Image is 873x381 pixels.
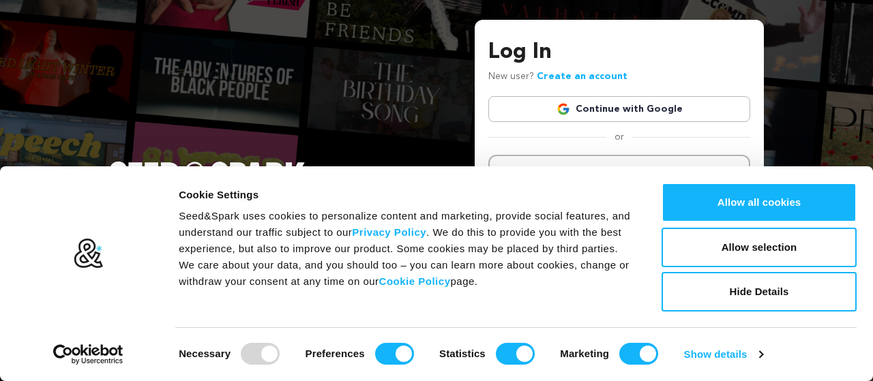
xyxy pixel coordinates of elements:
button: Allow selection [662,228,857,267]
div: Cookie Settings [179,187,631,203]
strong: Preferences [306,348,365,359]
input: Email address [488,155,750,189]
img: Seed&Spark Logo [109,162,306,192]
a: Cookie Policy [379,275,451,287]
a: Create an account [537,72,627,81]
a: Seed&Spark Homepage [109,162,306,219]
strong: Necessary [179,348,231,359]
button: Allow all cookies [662,183,857,222]
a: Privacy Policy [352,226,426,238]
a: Show details [684,344,763,365]
img: Google logo [557,102,570,116]
strong: Statistics [439,348,486,359]
p: New user? [488,69,627,85]
div: Seed&Spark uses cookies to personalize content and marketing, provide social features, and unders... [179,208,631,290]
span: or [606,130,632,144]
a: Continue with Google [488,96,750,122]
h3: Log In [488,36,750,69]
img: logo [73,238,104,269]
button: Hide Details [662,272,857,311]
a: Usercentrics Cookiebot - opens in a new window [29,344,148,365]
strong: Marketing [560,348,609,359]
